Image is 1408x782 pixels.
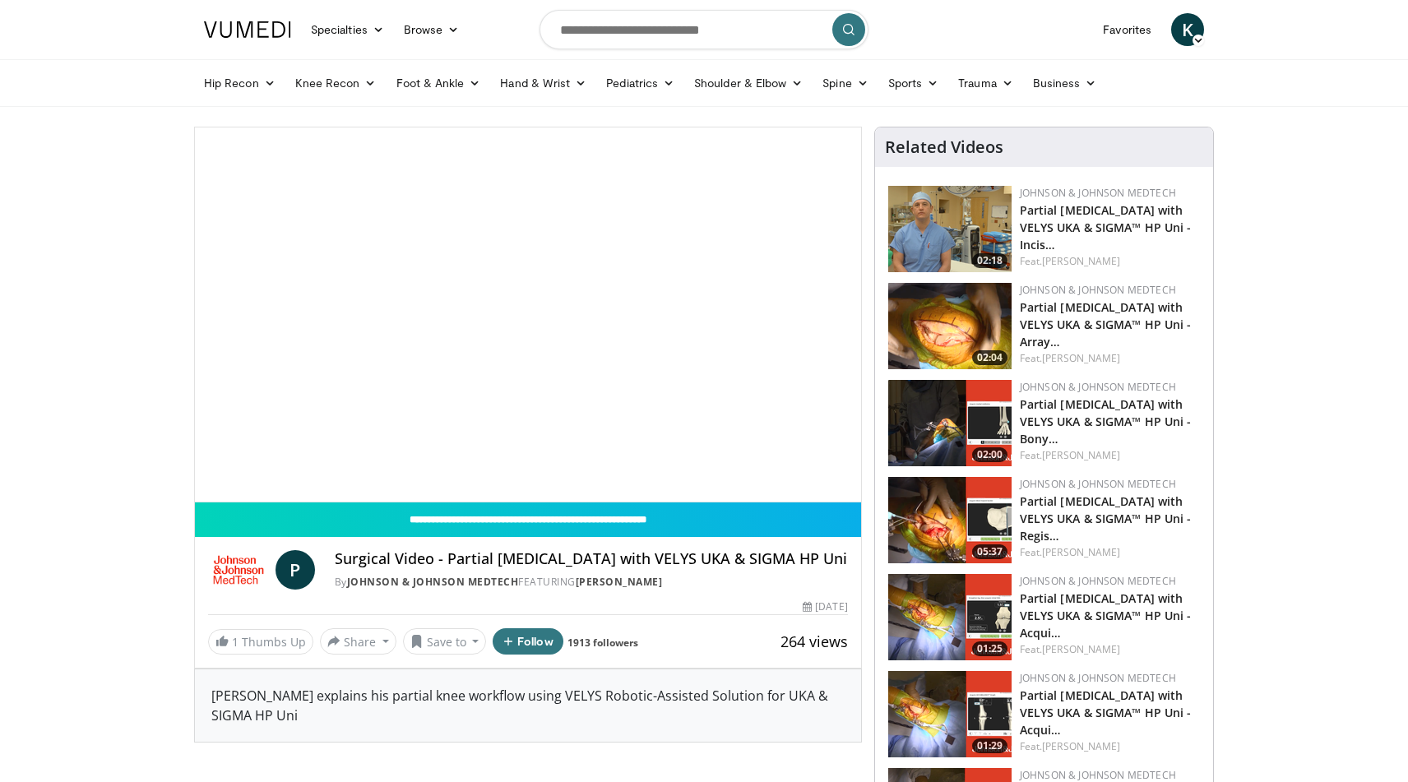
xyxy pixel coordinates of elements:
[1042,545,1120,559] a: [PERSON_NAME]
[320,628,396,655] button: Share
[888,380,1012,466] a: 02:00
[195,669,861,742] div: [PERSON_NAME] explains his partial knee workflow using VELYS Robotic-Assisted Solution for UKA & ...
[888,477,1012,563] a: 05:37
[888,574,1012,660] a: 01:25
[1020,254,1200,269] div: Feat.
[972,544,1007,559] span: 05:37
[1020,574,1176,588] a: Johnson & Johnson MedTech
[596,67,684,99] a: Pediatrics
[948,67,1023,99] a: Trauma
[885,137,1003,157] h4: Related Videos
[1020,590,1192,641] a: Partial [MEDICAL_DATA] with VELYS UKA & SIGMA™ HP Uni - Acqui…
[813,67,878,99] a: Spine
[1042,448,1120,462] a: [PERSON_NAME]
[1042,351,1120,365] a: [PERSON_NAME]
[888,671,1012,757] img: dd3a4334-c556-4f04-972a-bd0a847124c3.png.150x105_q85_crop-smart_upscale.png
[1020,687,1192,738] a: Partial [MEDICAL_DATA] with VELYS UKA & SIGMA™ HP Uni - Acqui…
[403,628,487,655] button: Save to
[1171,13,1204,46] a: K
[888,283,1012,369] img: de91269e-dc9f-44d3-9315-4c54a60fc0f6.png.150x105_q85_crop-smart_upscale.png
[888,186,1012,272] img: 54cbb26e-ac4b-4a39-a481-95817778ae11.png.150x105_q85_crop-smart_upscale.png
[1020,493,1192,544] a: Partial [MEDICAL_DATA] with VELYS UKA & SIGMA™ HP Uni - Regis…
[490,67,596,99] a: Hand & Wrist
[888,283,1012,369] a: 02:04
[1020,380,1176,394] a: Johnson & Johnson MedTech
[208,550,269,590] img: Johnson & Johnson MedTech
[684,67,813,99] a: Shoulder & Elbow
[972,253,1007,268] span: 02:18
[347,575,519,589] a: Johnson & Johnson MedTech
[1020,396,1192,447] a: Partial [MEDICAL_DATA] with VELYS UKA & SIGMA™ HP Uni - Bony…
[1042,739,1120,753] a: [PERSON_NAME]
[1093,13,1161,46] a: Favorites
[1020,186,1176,200] a: Johnson & Johnson MedTech
[276,550,315,590] a: P
[387,67,491,99] a: Foot & Ankle
[878,67,949,99] a: Sports
[576,575,663,589] a: [PERSON_NAME]
[888,186,1012,272] a: 02:18
[1020,477,1176,491] a: Johnson & Johnson MedTech
[888,574,1012,660] img: e08a7d39-3b34-4ac3-abe8-53cc16b57bb7.png.150x105_q85_crop-smart_upscale.png
[1020,642,1200,657] div: Feat.
[1042,254,1120,268] a: [PERSON_NAME]
[301,13,394,46] a: Specialties
[335,550,848,568] h4: Surgical Video - Partial [MEDICAL_DATA] with VELYS UKA & SIGMA HP Uni
[1020,448,1200,463] div: Feat.
[194,67,285,99] a: Hip Recon
[1020,739,1200,754] div: Feat.
[1023,67,1107,99] a: Business
[1020,283,1176,297] a: Johnson & Johnson MedTech
[803,599,847,614] div: [DATE]
[285,67,387,99] a: Knee Recon
[1020,202,1192,252] a: Partial [MEDICAL_DATA] with VELYS UKA & SIGMA™ HP Uni - Incis…
[972,447,1007,462] span: 02:00
[208,629,313,655] a: 1 Thumbs Up
[1020,768,1176,782] a: Johnson & Johnson MedTech
[335,575,848,590] div: By FEATURING
[1020,299,1192,349] a: Partial [MEDICAL_DATA] with VELYS UKA & SIGMA™ HP Uni - Array…
[540,10,868,49] input: Search topics, interventions
[1020,351,1200,366] div: Feat.
[195,127,861,502] video-js: Video Player
[204,21,291,38] img: VuMedi Logo
[972,350,1007,365] span: 02:04
[888,380,1012,466] img: 10880183-925c-4d1d-aa73-511a6d8478f5.png.150x105_q85_crop-smart_upscale.png
[1020,545,1200,560] div: Feat.
[1020,671,1176,685] a: Johnson & Johnson MedTech
[567,636,638,650] a: 1913 followers
[232,634,239,650] span: 1
[972,738,1007,753] span: 01:29
[394,13,470,46] a: Browse
[888,671,1012,757] a: 01:29
[888,477,1012,563] img: a774e0b8-2510-427c-a800-81b67bfb6776.png.150x105_q85_crop-smart_upscale.png
[1042,642,1120,656] a: [PERSON_NAME]
[780,632,848,651] span: 264 views
[493,628,563,655] button: Follow
[972,641,1007,656] span: 01:25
